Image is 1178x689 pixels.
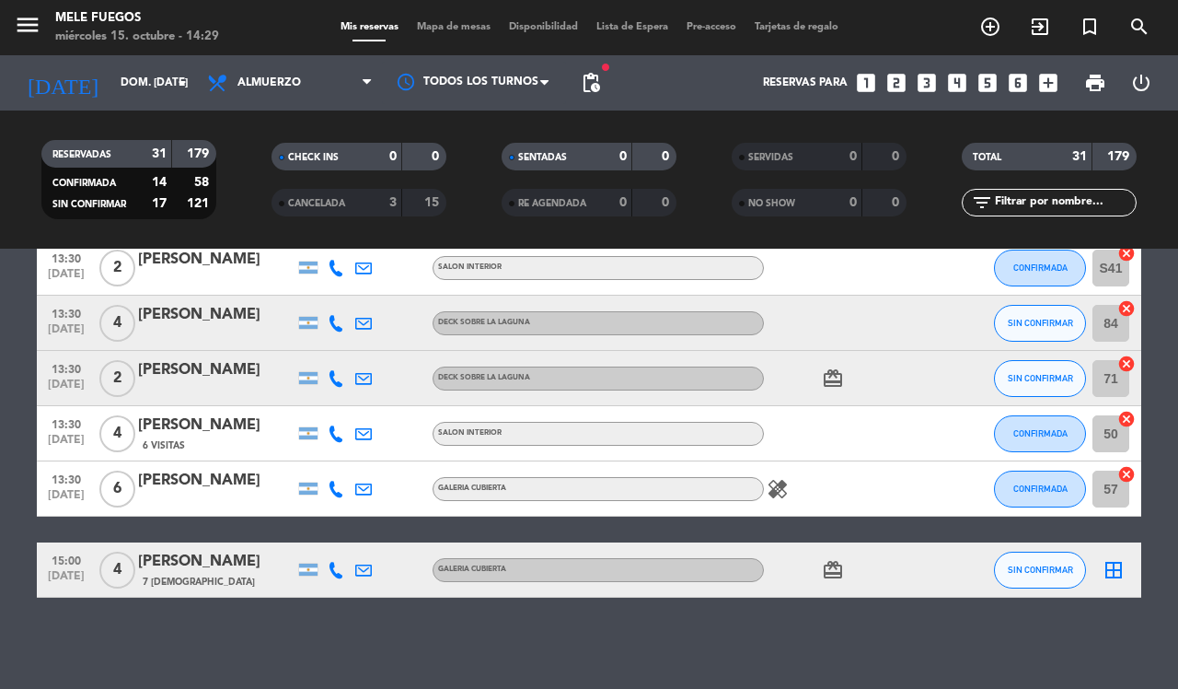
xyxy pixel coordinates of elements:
input: Filtrar por nombre... [993,193,1136,213]
i: cancel [1117,299,1136,318]
i: looks_3 [915,71,939,95]
span: SIN CONFIRMAR [52,200,126,209]
span: DECK SOBRE LA LAGUNA [438,374,530,381]
div: [PERSON_NAME] [138,469,294,493]
i: cancel [1117,465,1136,484]
strong: 0 [662,150,673,163]
span: SALON INTERIOR [438,429,502,437]
span: Mapa de mesas [408,22,500,32]
strong: 14 [152,176,167,189]
i: cancel [1117,410,1136,428]
span: SALON INTERIOR [438,263,502,271]
i: turned_in_not [1079,16,1101,38]
span: 4 [99,415,135,452]
span: [DATE] [43,379,89,400]
strong: 0 [619,150,627,163]
i: card_giftcard [822,368,844,390]
span: [DATE] [43,489,89,510]
span: 4 [99,305,135,342]
span: 2 [99,360,135,397]
span: CONFIRMADA [1013,263,1068,273]
strong: 121 [187,197,213,210]
span: DECK SOBRE LA LAGUNA [438,319,530,326]
i: add_circle_outline [979,16,1001,38]
span: Disponibilidad [500,22,587,32]
i: exit_to_app [1029,16,1051,38]
i: looks_4 [945,71,969,95]
div: LOG OUT [1118,55,1164,111]
span: [DATE] [43,323,89,344]
span: TOTAL [973,153,1001,162]
i: looks_two [884,71,908,95]
span: Reservas para [763,76,848,89]
span: [DATE] [43,570,89,591]
span: 6 Visitas [143,438,185,453]
i: cancel [1117,355,1136,373]
span: 6 [99,471,135,508]
strong: 31 [152,147,167,160]
span: NO SHOW [748,199,795,208]
i: arrow_drop_down [171,72,193,94]
span: Lista de Espera [587,22,677,32]
strong: 179 [187,147,213,160]
div: [PERSON_NAME] [138,414,294,438]
div: [PERSON_NAME] [138,550,294,574]
span: GALERIA CUBIERTA [438,485,506,492]
span: 15:00 [43,549,89,570]
span: SENTADAS [518,153,567,162]
span: RE AGENDADA [518,199,586,208]
i: filter_list [971,192,993,214]
span: Tarjetas de regalo [745,22,848,32]
span: 4 [99,552,135,589]
span: 7 [DEMOGRAPHIC_DATA] [143,575,255,590]
i: power_settings_new [1130,72,1152,94]
strong: 31 [1072,150,1087,163]
span: 13:30 [43,468,89,489]
i: cancel [1117,244,1136,263]
span: Pre-acceso [677,22,745,32]
button: SIN CONFIRMAR [994,360,1086,397]
span: CONFIRMADA [52,179,116,188]
span: SERVIDAS [748,153,793,162]
strong: 0 [849,150,857,163]
div: [PERSON_NAME] [138,248,294,272]
span: Almuerzo [237,76,301,89]
strong: 15 [424,196,443,209]
strong: 0 [389,150,397,163]
strong: 17 [152,197,167,210]
i: looks_6 [1006,71,1030,95]
span: CANCELADA [288,199,345,208]
span: CHECK INS [288,153,339,162]
span: SIN CONFIRMAR [1008,565,1073,575]
i: add_box [1036,71,1060,95]
strong: 0 [892,196,903,209]
div: [PERSON_NAME] [138,358,294,382]
span: pending_actions [580,72,602,94]
i: border_all [1103,559,1125,581]
i: search [1128,16,1150,38]
span: CONFIRMADA [1013,484,1068,494]
strong: 0 [432,150,443,163]
span: 13:30 [43,357,89,379]
strong: 179 [1107,150,1133,163]
span: SIN CONFIRMAR [1008,318,1073,328]
span: 13:30 [43,413,89,434]
span: [DATE] [43,268,89,289]
button: CONFIRMADA [994,250,1086,286]
div: [PERSON_NAME] [138,303,294,327]
i: [DATE] [14,63,111,103]
span: CONFIRMADA [1013,428,1068,438]
span: 13:30 [43,247,89,268]
strong: 0 [619,196,627,209]
div: Mele Fuegos [55,9,219,28]
strong: 3 [389,196,397,209]
i: healing [767,478,789,500]
i: looks_5 [976,71,999,95]
strong: 0 [849,196,857,209]
span: print [1084,72,1106,94]
span: SIN CONFIRMAR [1008,373,1073,383]
button: menu [14,11,41,45]
strong: 58 [194,176,213,189]
button: CONFIRMADA [994,415,1086,452]
div: miércoles 15. octubre - 14:29 [55,28,219,46]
